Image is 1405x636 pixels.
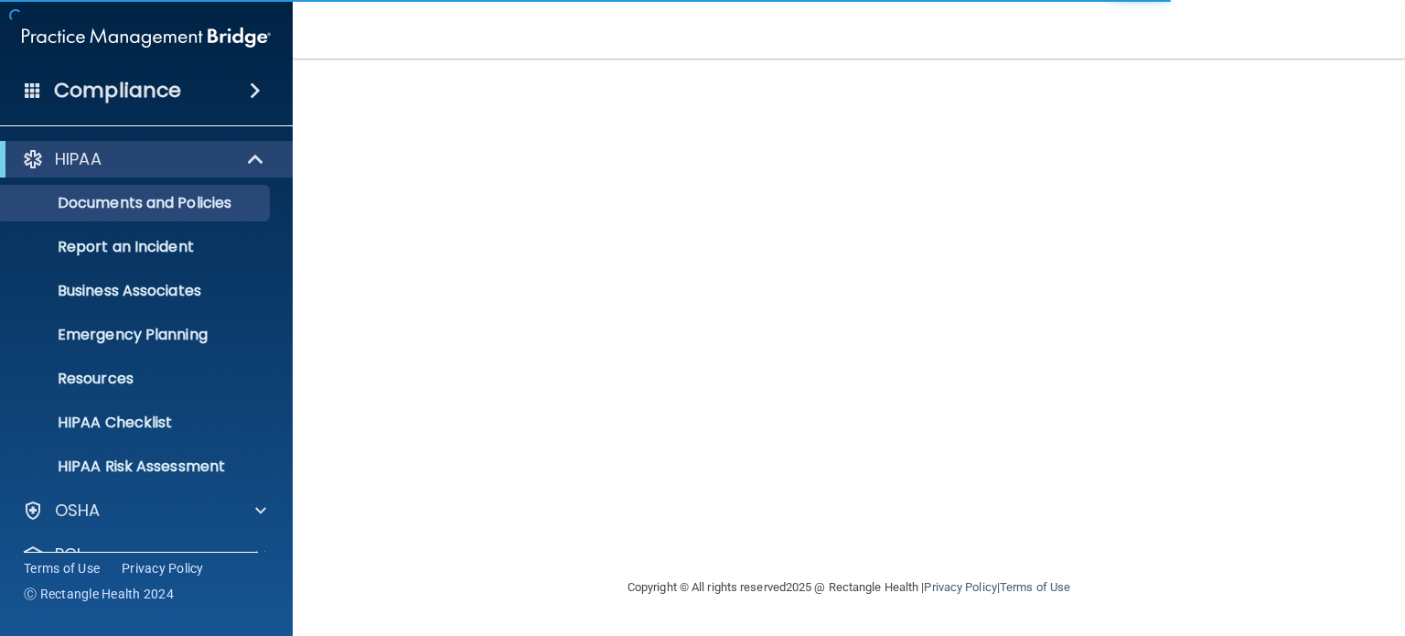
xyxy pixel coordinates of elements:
[22,19,271,56] img: PMB logo
[55,148,102,170] p: HIPAA
[12,194,262,212] p: Documents and Policies
[1000,580,1070,594] a: Terms of Use
[924,580,996,594] a: Privacy Policy
[515,558,1183,617] div: Copyright © All rights reserved 2025 @ Rectangle Health | |
[22,500,266,522] a: OSHA
[55,500,101,522] p: OSHA
[12,458,262,476] p: HIPAA Risk Assessment
[22,148,265,170] a: HIPAA
[12,326,262,344] p: Emergency Planning
[54,78,181,103] h4: Compliance
[12,238,262,256] p: Report an Incident
[22,544,266,566] a: PCI
[24,559,100,577] a: Terms of Use
[55,544,80,566] p: PCI
[12,282,262,300] p: Business Associates
[12,370,262,388] p: Resources
[12,414,262,432] p: HIPAA Checklist
[24,585,174,603] span: Ⓒ Rectangle Health 2024
[122,559,204,577] a: Privacy Policy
